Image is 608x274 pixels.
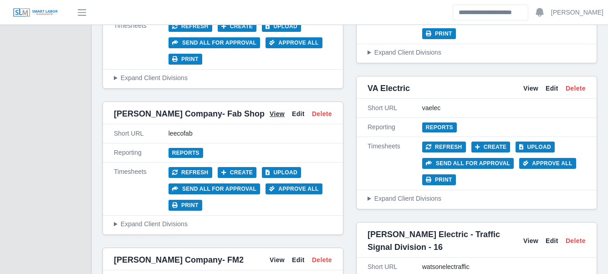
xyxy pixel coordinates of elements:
a: Edit [546,236,558,246]
a: View [270,255,285,265]
button: Upload [262,21,301,32]
a: Reports [422,122,457,132]
a: [PERSON_NAME] [551,8,603,17]
summary: Expand Client Divisions [368,48,586,57]
span: [PERSON_NAME] Company- Fab Shop [114,107,265,120]
div: leecofab [169,129,332,138]
a: Delete [566,236,586,246]
div: Timesheets [368,142,422,185]
a: Edit [292,255,305,265]
button: Print [169,54,202,65]
a: Delete [566,84,586,93]
button: Refresh [169,21,212,32]
button: Create [218,21,257,32]
button: Approve All [519,158,576,169]
div: vaelec [422,103,586,113]
button: Refresh [169,167,212,178]
input: Search [453,5,528,20]
a: Edit [546,84,558,93]
div: Short URL [114,129,169,138]
div: Short URL [368,103,422,113]
div: Timesheets [114,21,169,65]
summary: Expand Client Divisions [114,73,332,83]
button: Send all for approval [169,37,260,48]
button: Upload [516,142,555,152]
a: Reports [169,148,203,158]
button: Send all for approval [169,183,260,194]
a: View [523,84,538,93]
a: Edit [292,109,305,119]
span: [PERSON_NAME] Company- FM2 [114,254,244,266]
button: Approve All [266,183,322,194]
button: Send all for approval [422,158,514,169]
button: Print [169,200,202,211]
a: View [270,109,285,119]
div: Reporting [114,148,169,157]
button: Create [218,167,257,178]
button: Refresh [422,142,466,152]
div: Timesheets [114,167,169,211]
button: Create [471,142,511,152]
a: Delete [312,109,332,119]
img: SLM Logo [13,8,58,18]
summary: Expand Client Divisions [114,219,332,229]
span: [PERSON_NAME] Electric - Traffic Signal Division - 16 [368,228,523,254]
a: View [523,236,538,246]
summary: Expand Client Divisions [368,194,586,203]
button: Approve All [266,37,322,48]
button: Upload [262,167,301,178]
div: Short URL [368,262,422,272]
div: Reporting [368,122,422,132]
a: Delete [312,255,332,265]
div: watsonelectraffic [422,262,586,272]
button: Print [422,174,456,185]
button: Print [422,28,456,39]
span: VA Electric [368,82,410,95]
